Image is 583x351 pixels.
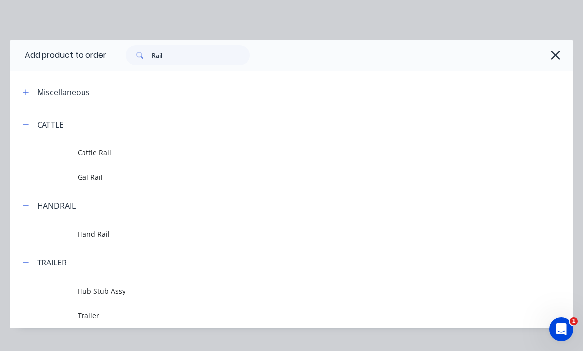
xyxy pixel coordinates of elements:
[78,310,474,321] span: Trailer
[78,147,474,158] span: Cattle Rail
[152,45,250,65] input: Search...
[37,119,64,131] div: CATTLE
[37,200,76,212] div: HANDRAIL
[78,229,474,239] span: Hand Rail
[37,87,90,98] div: Miscellaneous
[549,317,573,341] iframe: Intercom live chat
[10,40,106,71] div: Add product to order
[37,257,67,268] div: TRAILER
[78,286,474,296] span: Hub Stub Assy
[78,172,474,182] span: Gal Rail
[570,317,578,325] span: 1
